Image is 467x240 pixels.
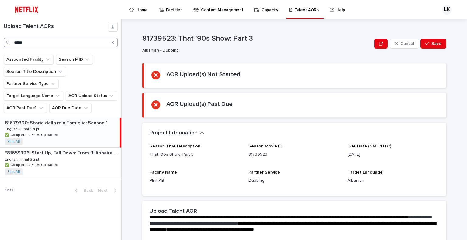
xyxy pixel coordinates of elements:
p: Albanian - Dubbing [142,48,369,53]
span: Save [431,42,441,46]
button: AOR Due Date [49,103,92,113]
span: Cancel [400,42,414,46]
img: ifQbXi3ZQGMSEF7WDB7W [12,4,41,16]
p: Albanian [348,177,439,184]
p: [DATE] [348,151,439,158]
a: Plint AB [7,140,20,144]
button: Next [95,188,121,193]
span: Target Language [348,170,383,174]
p: 81739523 [248,151,340,158]
button: Partner Service Type [4,79,59,89]
p: ✅ Complete: 2 Files Uploaded [5,162,60,167]
div: LK [442,5,452,15]
button: Season MID [56,55,93,64]
span: Season Movie ID [248,144,282,148]
input: Search [4,38,118,47]
span: Back [80,188,93,193]
h2: Upload Talent AOR [150,208,197,215]
p: English - Final Script [5,156,40,162]
span: Due Date (GMT/UTC) [348,144,391,148]
h2: Project Information [150,130,198,137]
span: Season Title Description [150,144,200,148]
span: Partner Service [248,170,280,174]
button: Associated Facility [4,55,54,64]
span: Facility Name [150,170,177,174]
p: 81679390: Storia della mia Famiglia: Season 1 [5,119,109,126]
h1: Upload Talent AORs [4,23,108,30]
p: Plint AB [150,177,241,184]
p: English - Final Script [5,126,40,131]
p: "81659326: Start Up, Fall Down: From Billionaire to Convict: Limited Series" [5,149,120,156]
p: That '90s Show: Part 3 [150,151,241,158]
button: Back [70,188,95,193]
span: Next [98,188,111,193]
p: 81739523: That '90s Show: Part 3 [142,34,372,43]
button: AOR Upload Status [66,91,117,101]
p: Dubbing [248,177,340,184]
button: Save [420,39,446,49]
button: Project Information [150,130,204,137]
button: AOR Past Due? [4,103,47,113]
h2: AOR Upload(s) Past Due [166,100,233,108]
button: Cancel [390,39,419,49]
button: Target Language Name [4,91,63,101]
h2: AOR Upload(s) Not Started [166,71,240,78]
p: ✅ Complete: 2 Files Uploaded [5,132,60,137]
button: Season Title Description [4,67,66,76]
a: Plint AB [7,170,20,174]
